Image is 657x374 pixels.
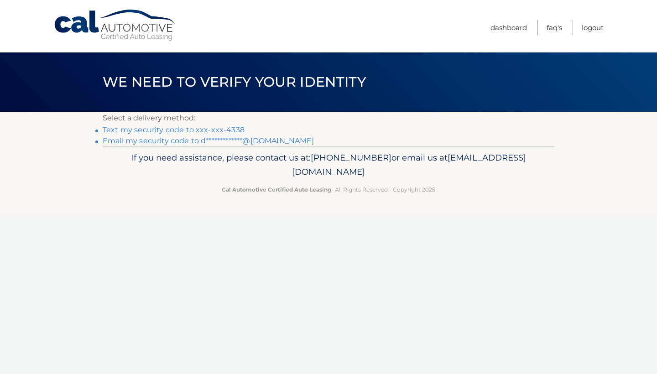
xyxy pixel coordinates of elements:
a: Dashboard [490,20,527,35]
strong: Cal Automotive Certified Auto Leasing [222,186,331,193]
span: [PHONE_NUMBER] [311,152,391,163]
a: Cal Automotive [53,9,177,42]
p: Select a delivery method: [103,112,554,125]
a: Logout [582,20,604,35]
p: - All Rights Reserved - Copyright 2025 [109,185,548,194]
span: We need to verify your identity [103,73,366,90]
p: If you need assistance, please contact us at: or email us at [109,151,548,180]
a: FAQ's [547,20,562,35]
a: Text my security code to xxx-xxx-4338 [103,125,245,134]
